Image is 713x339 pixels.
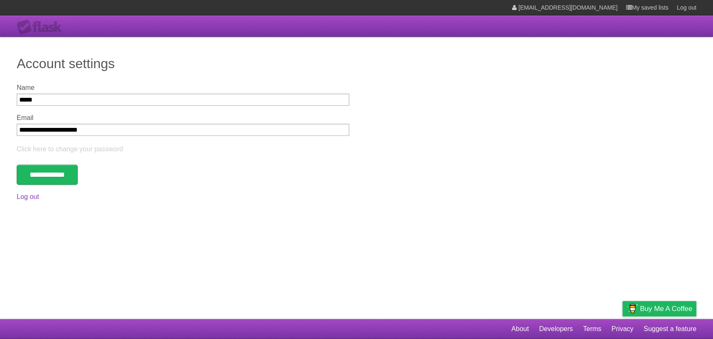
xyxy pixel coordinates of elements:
[17,84,349,92] label: Name
[640,301,692,316] span: Buy me a coffee
[583,321,601,337] a: Terms
[17,54,696,74] h1: Account settings
[622,301,696,316] a: Buy me a coffee
[17,20,67,35] div: Flask
[644,321,696,337] a: Suggest a feature
[627,301,638,316] img: Buy me a coffee
[612,321,633,337] a: Privacy
[17,193,39,200] a: Log out
[17,114,349,122] label: Email
[511,321,529,337] a: About
[17,145,123,153] a: Click here to change your password
[539,321,573,337] a: Developers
